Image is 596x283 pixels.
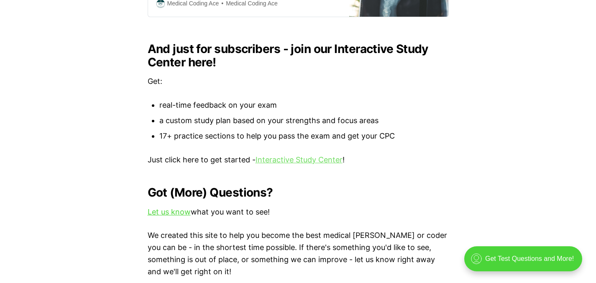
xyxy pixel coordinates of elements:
iframe: portal-trigger [457,242,596,283]
a: Let us know [148,207,191,216]
p: Just click here to get started - ! [148,154,449,166]
h2: Got (More) Questions? [148,186,449,199]
a: Interactive Study Center [256,155,343,164]
li: real-time feedback on your exam [159,99,449,111]
li: 17+ practice sections to help you pass the exam and get your CPC [159,130,449,142]
h2: And just for subscribers - join our Interactive Study Center here! [148,42,449,69]
p: what you want to see! [148,206,449,218]
li: a custom study plan based on your strengths and focus areas [159,115,449,127]
p: Get: [148,76,449,88]
p: We created this site to help you become the best medical [PERSON_NAME] or coder you can be - in t... [148,230,449,278]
